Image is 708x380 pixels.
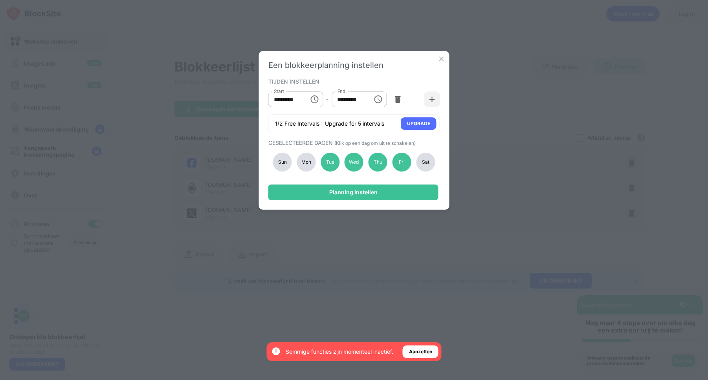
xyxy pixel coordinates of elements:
div: Sommige functies zijn momenteel inactief. [286,348,393,356]
div: Sun [273,153,292,172]
div: Thu [369,153,387,172]
label: Start [274,88,284,95]
div: 1/2 Free Intervals - Upgrade for 5 intervals [275,120,384,128]
div: Tue [321,153,339,172]
div: Een blokkeerplanning instellen [268,60,440,70]
span: (Klik op een dag om uit te schakelen) [334,140,416,146]
label: End [337,88,345,95]
div: GESELECTEERDE DAGEN [268,139,438,146]
div: TIJDEN INSTELLEN [268,78,438,84]
img: error-circle-white.svg [271,347,281,356]
div: Planning instellen [329,189,378,195]
div: Mon [297,153,315,172]
button: Choose time, selected time is 9:00 AM [306,91,322,107]
div: UPGRADE [407,120,430,128]
img: x-button.svg [438,55,446,63]
div: Sat [416,153,435,172]
div: Fri [393,153,411,172]
button: Choose time, selected time is 5:00 PM [370,91,386,107]
div: - [326,95,328,104]
div: Aanzetten [409,348,432,356]
div: Wed [345,153,363,172]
